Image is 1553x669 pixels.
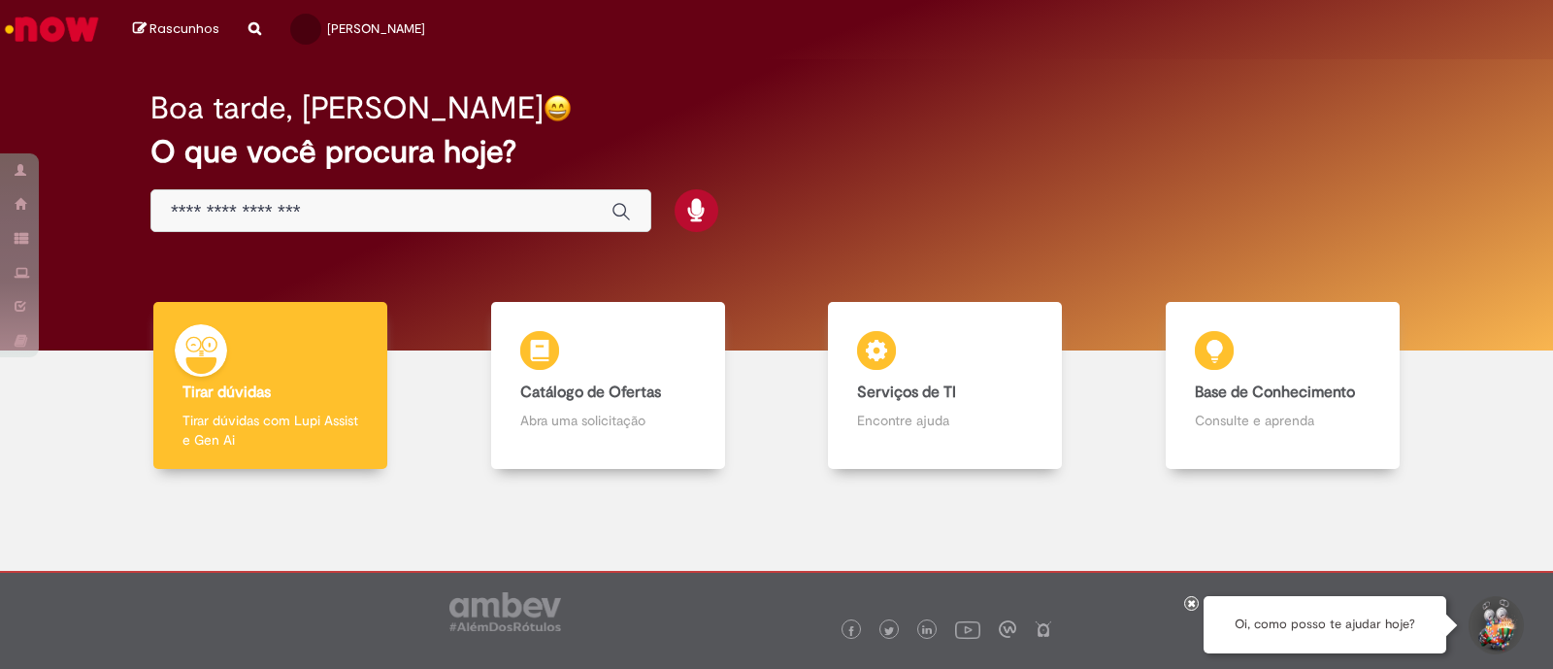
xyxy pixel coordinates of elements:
[1195,383,1355,402] b: Base de Conhecimento
[327,20,425,37] span: [PERSON_NAME]
[1195,411,1371,430] p: Consulte e aprenda
[1204,596,1446,653] div: Oi, como posso te ajudar hoje?
[2,10,102,49] img: ServiceNow
[1114,302,1452,470] a: Base de Conhecimento Consulte e aprenda
[449,592,561,631] img: logo_footer_ambev_rotulo_gray.png
[776,302,1114,470] a: Serviços de TI Encontre ajuda
[520,411,696,430] p: Abra uma solicitação
[1466,596,1524,654] button: Iniciar Conversa de Suporte
[922,625,932,637] img: logo_footer_linkedin.png
[102,302,440,470] a: Tirar dúvidas Tirar dúvidas com Lupi Assist e Gen Ai
[955,617,980,642] img: logo_footer_youtube.png
[857,411,1033,430] p: Encontre ajuda
[999,620,1016,638] img: logo_footer_workplace.png
[520,383,661,402] b: Catálogo de Ofertas
[133,20,219,39] a: Rascunhos
[182,383,271,402] b: Tirar dúvidas
[149,19,219,38] span: Rascunhos
[884,626,894,636] img: logo_footer_twitter.png
[182,411,358,450] p: Tirar dúvidas com Lupi Assist e Gen Ai
[150,135,1403,169] h2: O que você procura hoje?
[857,383,956,402] b: Serviços de TI
[544,94,572,122] img: happy-face.png
[440,302,777,470] a: Catálogo de Ofertas Abra uma solicitação
[846,626,856,636] img: logo_footer_facebook.png
[150,91,544,125] h2: Boa tarde, [PERSON_NAME]
[1035,620,1052,638] img: logo_footer_naosei.png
